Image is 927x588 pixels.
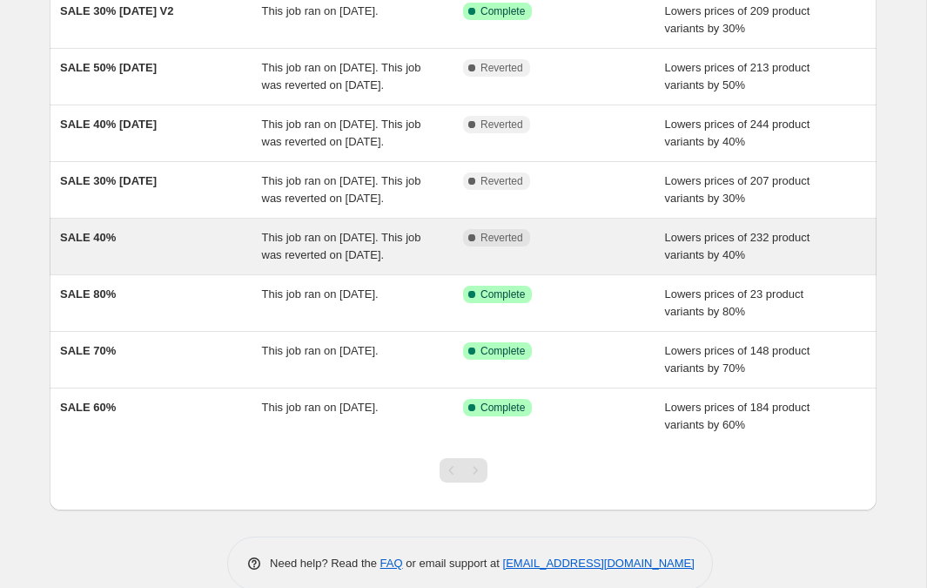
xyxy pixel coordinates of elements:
[262,174,421,205] span: This job ran on [DATE]. This job was reverted on [DATE].
[60,344,116,357] span: SALE 70%
[480,118,523,132] span: Reverted
[480,61,523,75] span: Reverted
[60,287,116,301] span: SALE 80%
[262,118,421,148] span: This job ran on [DATE]. This job was reverted on [DATE].
[60,118,157,131] span: SALE 40% [DATE]
[262,344,379,357] span: This job ran on [DATE].
[60,4,174,17] span: SALE 30% [DATE] V2
[480,344,525,358] span: Complete
[270,557,380,570] span: Need help? Read the
[262,287,379,301] span: This job ran on [DATE].
[480,287,525,301] span: Complete
[665,401,810,431] span: Lowers prices of 184 product variants by 60%
[403,557,503,570] span: or email support at
[262,61,421,91] span: This job ran on [DATE]. This job was reverted on [DATE].
[262,4,379,17] span: This job ran on [DATE].
[60,174,157,187] span: SALE 30% [DATE]
[665,174,810,205] span: Lowers prices of 207 product variants by 30%
[262,231,421,261] span: This job ran on [DATE]. This job was reverted on [DATE].
[665,344,810,375] span: Lowers prices of 148 product variants by 70%
[440,458,487,483] nav: Pagination
[262,401,379,414] span: This job ran on [DATE].
[665,61,810,91] span: Lowers prices of 213 product variants by 50%
[665,118,810,148] span: Lowers prices of 244 product variants by 40%
[60,61,157,74] span: SALE 50% [DATE]
[665,4,810,35] span: Lowers prices of 209 product variants by 30%
[665,231,810,261] span: Lowers prices of 232 product variants by 40%
[480,231,523,245] span: Reverted
[60,401,116,414] span: SALE 60%
[480,401,525,415] span: Complete
[480,4,525,18] span: Complete
[60,231,116,244] span: SALE 40%
[665,287,804,318] span: Lowers prices of 23 product variants by 80%
[480,174,523,188] span: Reverted
[503,557,695,570] a: [EMAIL_ADDRESS][DOMAIN_NAME]
[380,557,403,570] a: FAQ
